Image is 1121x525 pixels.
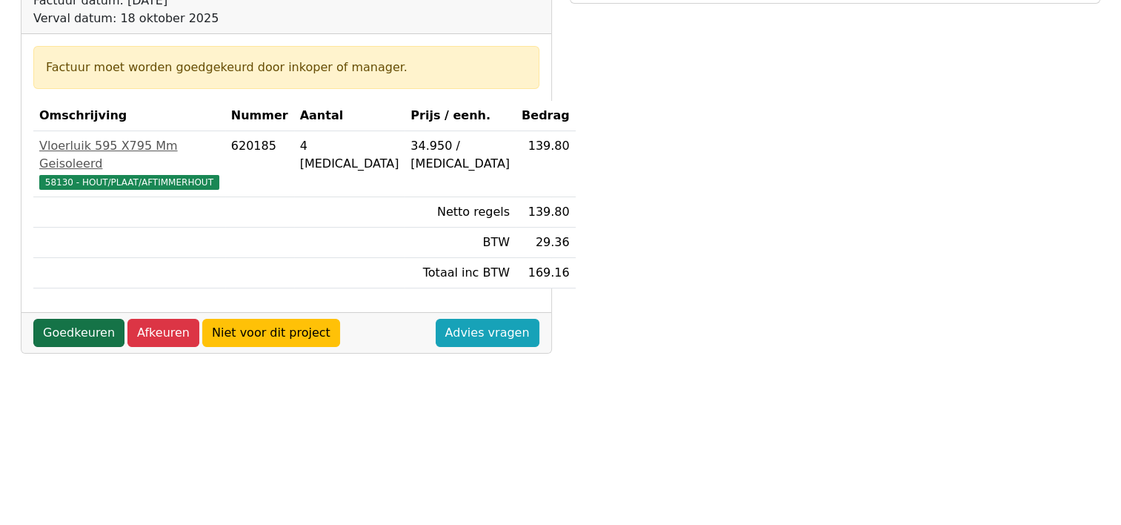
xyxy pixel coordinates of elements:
span: 58130 - HOUT/PLAAT/AFTIMMERHOUT [39,175,219,190]
a: Goedkeuren [33,319,124,347]
td: Totaal inc BTW [405,258,516,288]
td: 620185 [225,131,294,197]
td: 29.36 [516,228,576,258]
a: Afkeuren [127,319,199,347]
th: Nummer [225,101,294,131]
th: Bedrag [516,101,576,131]
div: Vloerluik 595 X795 Mm Geisoleerd [39,137,219,173]
td: 139.80 [516,197,576,228]
th: Omschrijving [33,101,225,131]
td: 169.16 [516,258,576,288]
a: Vloerluik 595 X795 Mm Geisoleerd58130 - HOUT/PLAAT/AFTIMMERHOUT [39,137,219,191]
div: Factuur moet worden goedgekeurd door inkoper of manager. [46,59,527,76]
td: Netto regels [405,197,516,228]
div: 34.950 / [MEDICAL_DATA] [410,137,510,173]
a: Advies vragen [436,319,539,347]
div: Verval datum: 18 oktober 2025 [33,10,445,27]
th: Prijs / eenh. [405,101,516,131]
td: BTW [405,228,516,258]
td: 139.80 [516,131,576,197]
div: 4 [MEDICAL_DATA] [300,137,399,173]
th: Aantal [294,101,405,131]
a: Niet voor dit project [202,319,340,347]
